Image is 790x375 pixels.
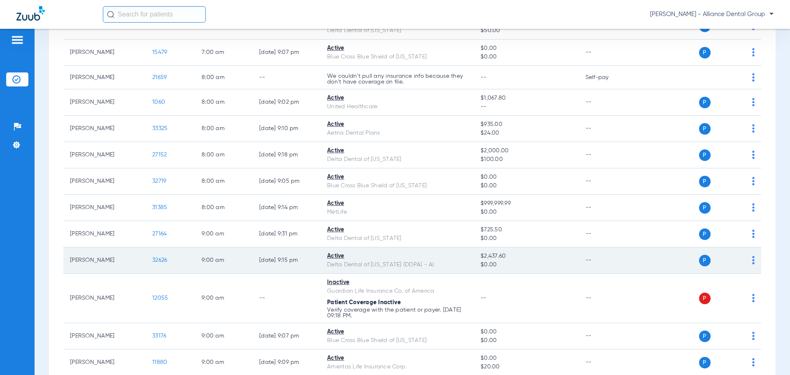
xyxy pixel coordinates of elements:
p: Verify coverage with the patient or payer. [DATE] 09:18 PM. [327,307,467,319]
td: [PERSON_NAME] [63,116,146,142]
td: -- [579,142,634,168]
span: $0.00 [481,261,572,269]
td: -- [579,89,634,116]
img: group-dot-blue.svg [752,256,755,264]
td: -- [579,40,634,66]
span: P [699,293,711,304]
td: [PERSON_NAME] [63,323,146,349]
td: [DATE] 9:10 PM [253,116,321,142]
td: [DATE] 9:18 PM [253,142,321,168]
span: $0.00 [481,328,572,336]
span: P [699,123,711,135]
td: 8:00 AM [195,195,253,221]
td: [DATE] 9:07 PM [253,323,321,349]
span: P [699,202,711,214]
span: [PERSON_NAME] - Alliance Dental Group [650,10,774,19]
img: group-dot-blue.svg [752,124,755,133]
td: 7:00 AM [195,40,253,66]
div: Delta Dental of [US_STATE] (DDPA) - AI [327,261,467,269]
td: [PERSON_NAME] [63,66,146,89]
td: [DATE] 9:05 PM [253,168,321,195]
span: $935.00 [481,120,572,129]
div: Blue Cross Blue Shield of [US_STATE] [327,182,467,190]
span: 27152 [152,152,167,158]
td: [DATE] 9:15 PM [253,247,321,274]
td: 9:00 AM [195,247,253,274]
span: 12055 [152,295,168,301]
td: -- [579,195,634,221]
span: $0.00 [481,44,572,53]
img: Zuub Logo [16,6,45,21]
p: We couldn’t pull any insurance info because they don’t have coverage on file. [327,73,467,85]
span: 32719 [152,178,166,184]
span: $100.00 [481,155,572,164]
div: Active [327,252,467,261]
div: Active [327,94,467,102]
span: $0.00 [481,208,572,217]
span: $2,437.60 [481,252,572,261]
img: group-dot-blue.svg [752,230,755,238]
span: -- [481,75,487,80]
td: 8:00 AM [195,66,253,89]
td: [PERSON_NAME] [63,142,146,168]
td: 9:00 AM [195,221,253,247]
div: Active [327,199,467,208]
span: 31385 [152,205,167,210]
img: Search Icon [107,11,114,18]
img: group-dot-blue.svg [752,358,755,366]
img: hamburger-icon [11,35,24,45]
span: 33176 [152,333,166,339]
td: -- [579,274,634,323]
span: 27164 [152,231,167,237]
td: 8:00 AM [195,168,253,195]
span: $0.00 [481,234,572,243]
span: $0.00 [481,53,572,61]
div: Active [327,354,467,363]
span: 32626 [152,257,167,263]
img: group-dot-blue.svg [752,203,755,212]
td: [PERSON_NAME] [63,274,146,323]
div: Aetna Dental Plans [327,129,467,137]
div: Active [327,44,467,53]
div: Blue Cross Blue Shield of [US_STATE] [327,336,467,345]
span: $0.00 [481,173,572,182]
img: group-dot-blue.svg [752,73,755,82]
span: $20.00 [481,363,572,371]
img: group-dot-blue.svg [752,177,755,185]
img: group-dot-blue.svg [752,98,755,106]
td: [DATE] 9:07 PM [253,40,321,66]
td: -- [253,274,321,323]
div: Ameritas Life Insurance Corp. [327,363,467,371]
td: -- [579,221,634,247]
td: -- [579,247,634,274]
span: P [699,357,711,368]
td: [DATE] 9:14 PM [253,195,321,221]
span: P [699,255,711,266]
div: Delta Dental of [US_STATE] [327,234,467,243]
td: [DATE] 9:02 PM [253,89,321,116]
div: Active [327,120,467,129]
div: Guardian Life Insurance Co. of America [327,287,467,296]
span: $24.00 [481,129,572,137]
span: 1060 [152,99,165,105]
span: -- [481,295,487,301]
div: Blue Cross Blue Shield of [US_STATE] [327,53,467,61]
td: -- [579,323,634,349]
span: P [699,47,711,58]
td: [PERSON_NAME] [63,40,146,66]
td: 9:00 AM [195,274,253,323]
img: group-dot-blue.svg [752,151,755,159]
span: $1,067.80 [481,94,572,102]
div: Active [327,328,467,336]
td: [PERSON_NAME] [63,195,146,221]
span: -- [481,102,572,111]
div: Active [327,173,467,182]
span: P [699,176,711,187]
div: MetLife [327,208,467,217]
td: [PERSON_NAME] [63,89,146,116]
div: Active [327,226,467,234]
div: Active [327,147,467,155]
span: P [699,149,711,161]
span: $999,999.99 [481,199,572,208]
img: group-dot-blue.svg [752,48,755,56]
